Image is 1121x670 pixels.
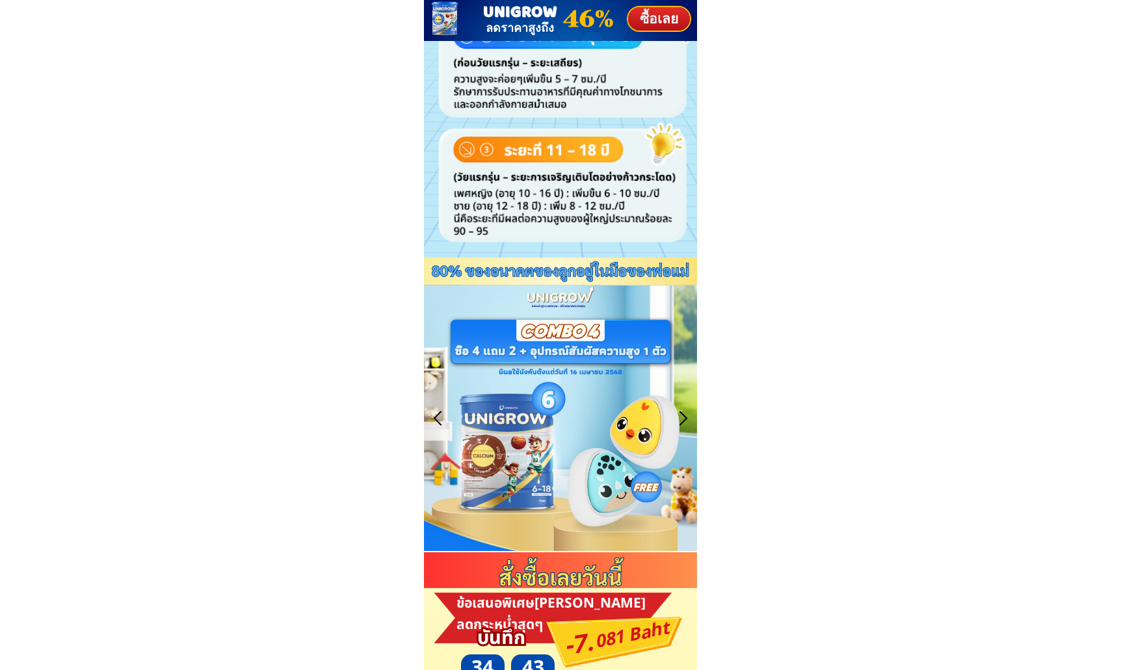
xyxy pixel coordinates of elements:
[477,623,559,653] h3: บันทึก
[483,1,613,27] h3: UNIGROW
[560,621,596,664] h3: -7.
[563,1,639,37] h3: 46%
[628,7,690,31] p: ซื้อเลย
[456,593,652,636] h3: ข้อเสนอพิเศษ[PERSON_NAME] ลดกระหน่ำสุดๆ
[592,602,726,655] h3: 081 Baht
